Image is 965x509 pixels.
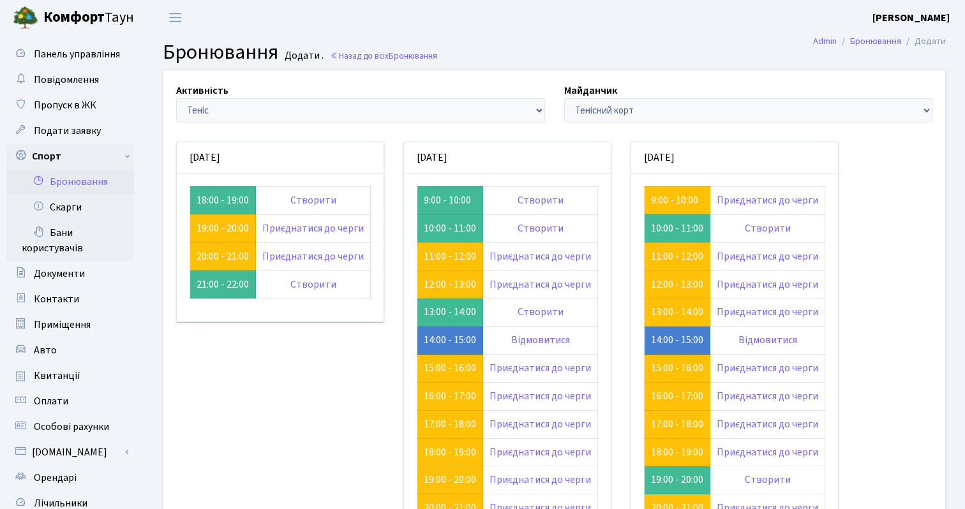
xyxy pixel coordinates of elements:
a: 18:00 - 19:00 [651,445,703,459]
a: Приєднатися до черги [262,249,364,263]
small: Додати . [282,50,324,62]
a: Приміщення [6,312,134,337]
span: Авто [34,343,57,357]
a: 17:00 - 18:00 [651,417,703,431]
a: Створити [745,221,791,235]
li: Додати [901,34,946,48]
a: Контакти [6,286,134,312]
a: Документи [6,261,134,286]
a: Оплати [6,388,134,414]
a: 14:00 - 15:00 [651,333,703,347]
a: Приєднатися до черги [717,389,818,403]
a: Бронювання [6,169,134,195]
a: Бронювання [850,34,901,48]
td: 9:00 - 10:00 [417,186,483,214]
span: Повідомлення [34,73,99,87]
td: 10:00 - 11:00 [417,214,483,242]
a: 11:00 - 12:00 [424,249,476,263]
a: Пропуск в ЖК [6,92,134,118]
a: Бани користувачів [6,220,134,261]
td: 10:00 - 11:00 [645,214,710,242]
div: [DATE] [404,142,611,173]
a: Квитанції [6,363,134,388]
a: 12:00 - 13:00 [424,277,476,291]
nav: breadcrumb [794,28,965,55]
span: Подати заявку [34,124,101,138]
span: Оплати [34,394,68,408]
td: 18:00 - 19:00 [190,186,256,214]
a: 9:00 - 10:00 [651,193,698,207]
span: Контакти [34,292,79,306]
span: Квитанції [34,369,80,383]
a: Приєднатися до черги [717,417,818,431]
a: 15:00 - 16:00 [651,361,703,375]
td: 21:00 - 22:00 [190,270,256,299]
a: Приєднатися до черги [717,445,818,459]
a: 19:00 - 20:00 [197,221,249,235]
a: Приєднатися до черги [717,277,818,291]
a: Приєднатися до черги [717,249,818,263]
span: Особові рахунки [34,420,109,434]
a: Приєднатися до черги [717,305,818,319]
label: Активність [176,83,228,98]
span: Бронювання [163,38,278,67]
a: 20:00 - 21:00 [197,249,249,263]
a: [PERSON_NAME] [872,10,950,26]
span: Таун [43,7,134,29]
a: Приєднатися до черги [490,473,591,487]
a: 15:00 - 16:00 [424,361,476,375]
b: Комфорт [43,7,105,27]
a: Приєднатися до черги [490,249,591,263]
a: Приєднатися до черги [490,389,591,403]
a: 16:00 - 17:00 [424,389,476,403]
a: [DOMAIN_NAME] [6,439,134,465]
a: Орендарі [6,465,134,491]
a: Приєднатися до черги [490,417,591,431]
a: Створити [290,193,336,207]
a: Приєднатися до черги [490,361,591,375]
a: 18:00 - 19:00 [424,445,476,459]
label: Майданчик [564,83,617,98]
a: Створити [518,221,564,235]
div: [DATE] [177,142,384,173]
td: 13:00 - 14:00 [417,299,483,327]
span: Бронювання [389,50,437,62]
a: Створити [745,473,791,487]
a: Панель управління [6,41,134,67]
a: Приєднатися до черги [262,221,364,235]
a: Приєднатися до черги [490,445,591,459]
a: 16:00 - 17:00 [651,389,703,403]
a: Скарги [6,195,134,220]
a: Admin [813,34,837,48]
a: Авто [6,337,134,363]
td: 19:00 - 20:00 [645,466,710,494]
img: logo.png [13,5,38,31]
a: 12:00 - 13:00 [651,277,703,291]
a: 14:00 - 15:00 [424,333,476,347]
a: Повідомлення [6,67,134,92]
a: Приєднатися до черги [490,277,591,291]
a: Створити [518,305,564,319]
span: Приміщення [34,318,91,332]
a: Особові рахунки [6,414,134,439]
a: Створити [518,193,564,207]
a: Приєднатися до черги [717,361,818,375]
a: Відмовитися [511,333,570,347]
a: Спорт [6,144,134,169]
button: Переключити навігацію [160,7,191,28]
a: Назад до всіхБронювання [330,50,437,62]
span: Панель управління [34,47,120,61]
a: 17:00 - 18:00 [424,417,476,431]
span: Документи [34,267,85,281]
span: Орендарі [34,471,77,485]
a: Відмовитися [738,333,797,347]
a: 11:00 - 12:00 [651,249,703,263]
a: 13:00 - 14:00 [651,305,703,319]
div: [DATE] [631,142,838,173]
a: Створити [290,277,336,291]
b: [PERSON_NAME] [872,11,950,25]
a: Приєднатися до черги [717,193,818,207]
a: 19:00 - 20:00 [424,473,476,487]
a: Подати заявку [6,118,134,144]
span: Пропуск в ЖК [34,98,96,112]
